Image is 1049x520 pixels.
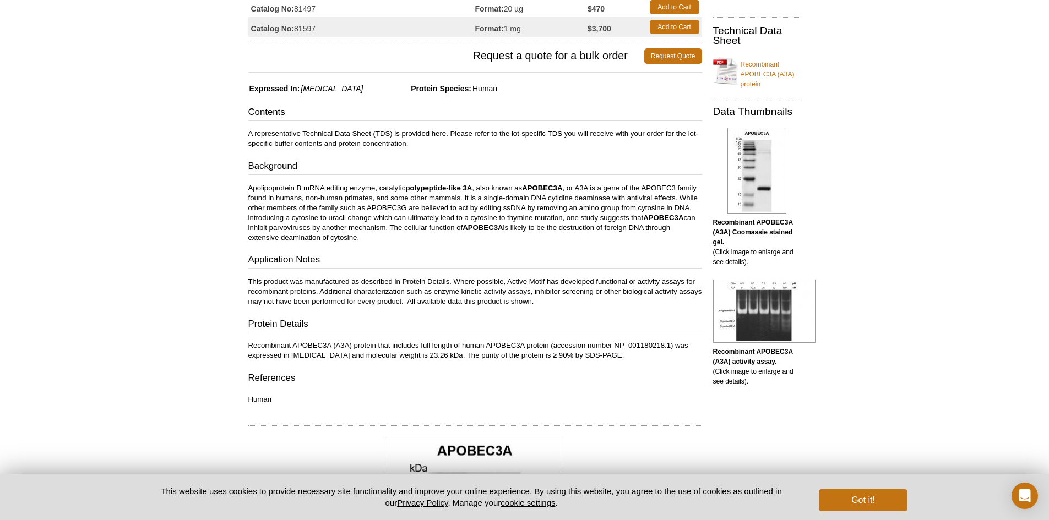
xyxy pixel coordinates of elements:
[142,485,801,508] p: This website uses cookies to provide necessary site functionality and improve your online experie...
[248,160,702,175] h3: Background
[248,253,702,269] h3: Application Notes
[713,107,801,117] h2: Data Thumbnails
[501,498,555,507] button: cookie settings
[365,84,471,93] span: Protein Species:
[405,184,472,192] strong: polypeptide-like 3A
[713,348,793,365] b: Recombinant APOBEC3A (A3A) activity assay.
[713,347,801,386] p: (Click image to enlarge and see details).
[248,17,475,37] td: 81597
[248,84,300,93] span: Expressed In:
[397,498,448,507] a: Privacy Policy
[251,4,295,14] strong: Catalog No:
[463,223,503,232] strong: APOBEC3A
[475,24,504,34] strong: Format:
[475,17,588,37] td: 1 mg
[650,20,699,34] a: Add to Cart
[713,53,801,89] a: Recombinant APOBEC3A (A3A) protein
[248,341,702,360] p: Recombinant APOBEC3A (A3A) protein that includes full length of human APOBEC3A protein (accession...
[248,183,702,243] p: Apolipoprotein B mRNA editing enzyme, catalytic , also known as , or A3A is a gene of the APOBEC3...
[644,48,702,64] a: Request Quote
[727,128,786,214] img: Recombinant APOBEC3A (A3A) Coomassie gel
[471,84,497,93] span: Human
[248,277,702,306] p: This product was manufactured as described in Protein Details. Where possible, Active Motif has d...
[248,129,702,149] p: A representative Technical Data Sheet (TDS) is provided here. Please refer to the lot-specific TD...
[301,84,363,93] i: [MEDICAL_DATA]
[643,214,683,222] strong: APOBEC3A
[713,26,801,46] h2: Technical Data Sheet
[588,4,605,14] strong: $470
[251,24,295,34] strong: Catalog No:
[1012,483,1038,509] div: Open Intercom Messenger
[713,280,816,343] img: Recombinant APOBEC3A (A3A) activity assay
[248,48,644,64] span: Request a quote for a bulk order
[713,218,793,246] b: Recombinant APOBEC3A (A3A) Coomassie stained gel.
[713,217,801,267] p: (Click image to enlarge and see details).
[248,106,702,121] h3: Contents
[819,489,907,511] button: Got it!
[522,184,562,192] strong: APOBEC3A
[248,371,702,387] h3: References
[248,318,702,333] h3: Protein Details
[588,24,611,34] strong: $3,700
[248,395,702,404] p: Human
[475,4,504,14] strong: Format:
